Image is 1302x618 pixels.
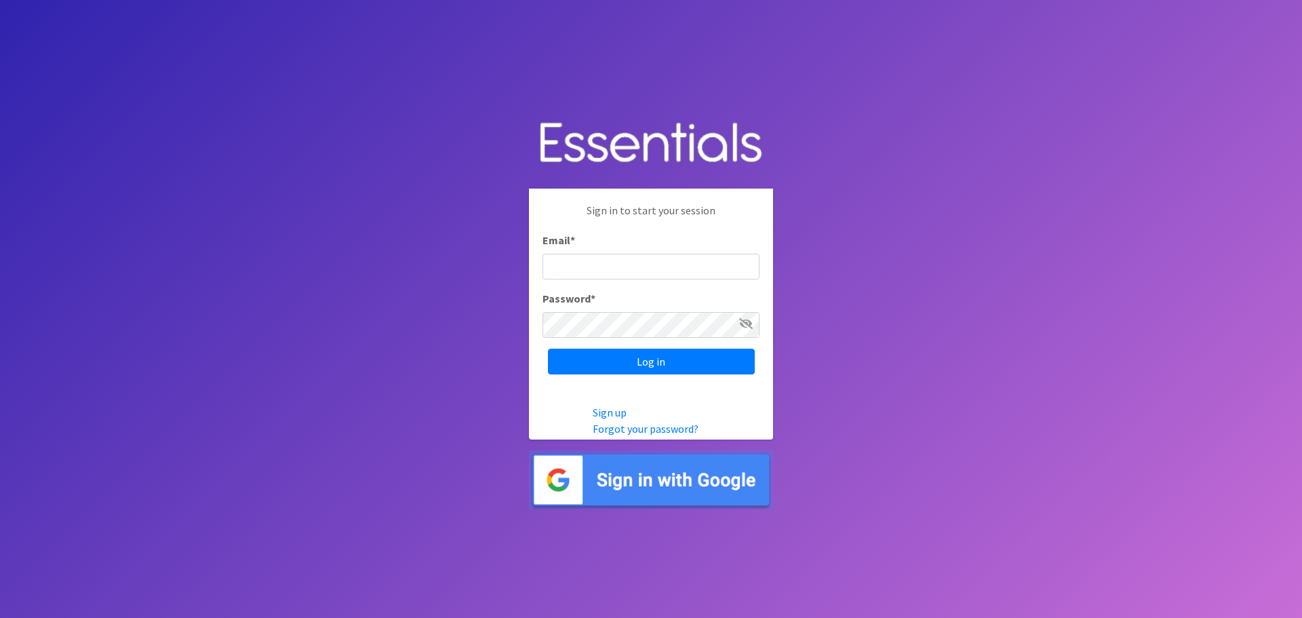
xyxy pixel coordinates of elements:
[593,406,627,419] a: Sign up
[529,450,773,509] img: Sign in with Google
[593,422,698,436] a: Forgot your password?
[570,233,575,247] abbr: required
[529,109,773,178] img: Human Essentials
[591,292,595,305] abbr: required
[542,290,595,307] label: Password
[542,232,575,248] label: Email
[548,349,755,374] input: Log in
[542,202,759,232] p: Sign in to start your session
